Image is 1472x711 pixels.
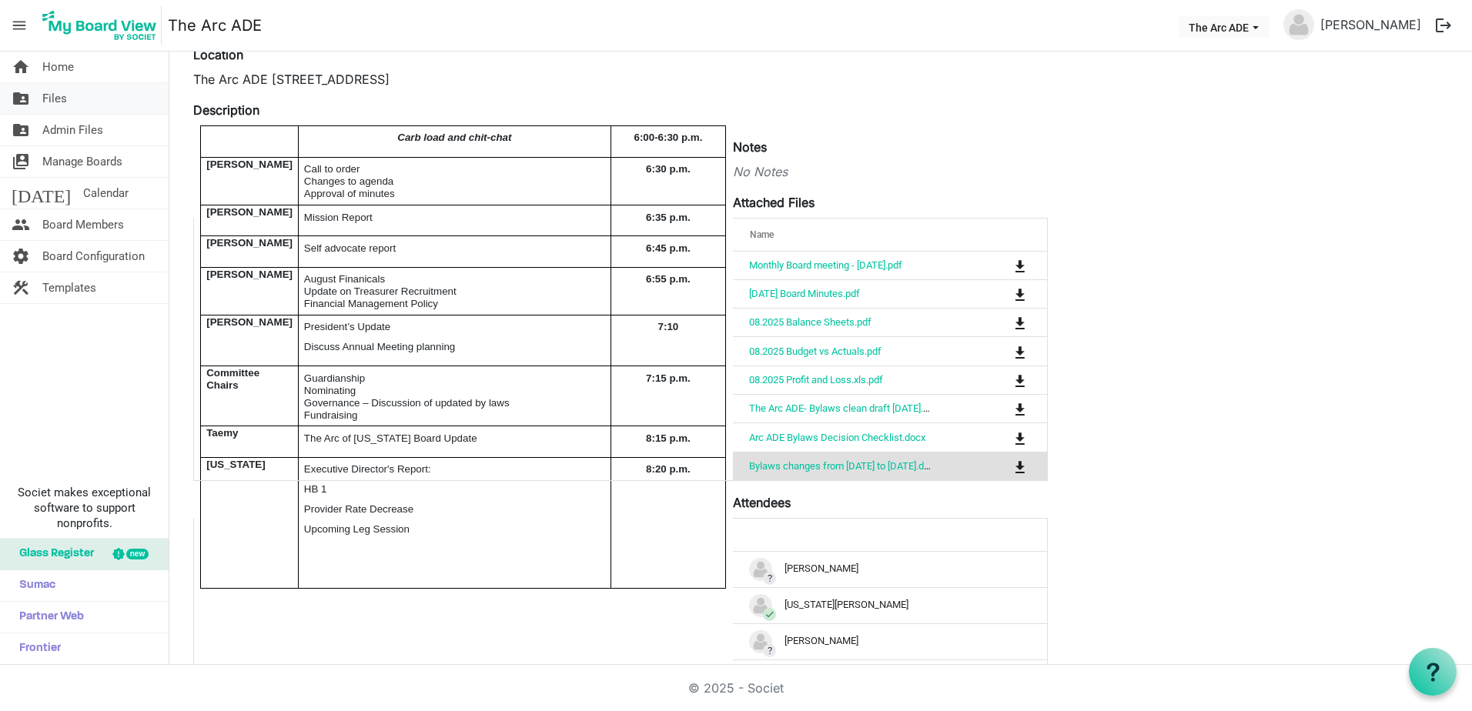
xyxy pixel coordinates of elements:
span: switch_account [12,146,30,177]
span: Manage Boards [42,146,122,177]
span: Call to order [304,163,360,175]
span: folder_shared [12,83,30,114]
img: no-profile-picture.svg [1283,9,1314,40]
span: [PERSON_NAME] [206,206,293,218]
button: Download [1009,255,1031,276]
a: © 2025 - Societ [688,680,784,696]
img: no-profile-picture.svg [749,594,772,617]
label: Description [193,101,259,119]
td: is Command column column header [951,422,1047,451]
span: Name [750,229,774,240]
span: Files [42,83,67,114]
a: 08.2025 Budget vs Actuals.pdf [749,345,882,357]
a: [DATE] Board Minutes.pdf [749,288,860,299]
a: Bylaws changes from [DATE] to [DATE].docx [749,460,939,472]
div: [US_STATE][PERSON_NAME] [749,594,1031,617]
div: No Notes [193,162,1048,181]
button: Download [1009,398,1031,419]
td: Monthly Board meeting - September 17, 2025.pdf is template cell column header Name [733,252,951,279]
button: Download [1009,312,1031,333]
a: [PERSON_NAME] [1314,9,1427,40]
td: is Command column column header [951,336,1047,365]
span: Admin Files [42,115,103,145]
span: home [12,52,30,82]
div: new [126,549,149,559]
div: The Arc ADE [STREET_ADDRESS] [193,70,1048,88]
a: My Board View Logo [38,6,168,45]
span: ? [763,572,776,585]
span: Mission Report [304,212,373,223]
td: ?Jen Malott is template cell column header [733,659,1047,696]
span: Board Configuration [42,241,145,272]
span: construction [12,272,30,303]
a: 08.2025 Balance Sheets.pdf [749,316,871,328]
span: 6:00-6:30 p.m. [634,132,702,143]
img: My Board View Logo [38,6,162,45]
span: folder_shared [12,115,30,145]
div: [PERSON_NAME] [749,558,1031,581]
img: no-profile-picture.svg [749,558,772,581]
td: Arc ADE Bylaws Decision Checklist.docx is template cell column header Name [733,422,951,451]
td: is Command column column header [951,366,1047,394]
td: 08.2025 Balance Sheets.pdf is template cell column header Name [733,308,951,336]
a: The Arc ADE- Bylaws clean draft [DATE].docx [749,402,944,414]
span: Board Members [42,209,124,240]
span: Templates [42,272,96,303]
span: Home [42,52,74,82]
span: Approval of minutes [304,188,395,199]
td: 08.2025 Budget vs Actuals.pdf is template cell column header Name [733,336,951,365]
img: no-profile-picture.svg [749,630,772,653]
span: [PERSON_NAME] [206,159,293,170]
label: Location [193,45,243,64]
span: 6:30 p.m. [646,163,691,175]
span: menu [5,11,34,40]
label: Notes [733,138,767,156]
td: 08.2025 Profit and Loss.xls.pdf is template cell column header Name [733,366,951,394]
div: [PERSON_NAME] [749,630,1031,653]
td: checkGeorgia Edson is template cell column header [733,587,1047,623]
span: Partner Web [12,602,84,633]
button: The Arc ADE dropdownbutton [1179,16,1269,38]
td: is Command column column header [951,308,1047,336]
td: ?Hollie LaGrotta is template cell column header [733,623,1047,659]
span: people [12,209,30,240]
td: is Command column column header [951,252,1047,279]
span: HB 1 [304,483,327,495]
a: Arc ADE Bylaws Decision Checklist.docx [749,432,925,443]
td: is Command column column header [951,452,1047,480]
span: Sumac [12,570,55,601]
span: settings [12,241,30,272]
span: Carb load and chit-chat [397,132,511,143]
a: 08.2025 Profit and Loss.xls.pdf [749,374,883,386]
button: Download [1009,340,1031,362]
span: Calendar [83,178,129,209]
td: ?Alison Butler is template cell column header [733,552,1047,587]
span: Frontier [12,633,61,664]
button: Download [1009,426,1031,448]
span: [DATE] [12,178,71,209]
button: Download [1009,283,1031,305]
td: 08.20.2025 Board Minutes.pdf is template cell column header Name [733,279,951,308]
a: The Arc ADE [168,10,262,41]
span: ? [763,644,776,657]
td: is Command column column header [951,394,1047,422]
button: Download [1009,456,1031,477]
span: check [763,608,776,621]
label: Attendees [733,493,791,512]
button: Download [1009,369,1031,391]
td: The Arc ADE- Bylaws clean draft Sep 2025.docx is template cell column header Name [733,394,951,422]
a: Monthly Board meeting - [DATE].pdf [749,259,902,271]
span: Provider Rate Decrease [304,503,413,515]
span: Societ makes exceptional software to support nonprofits. [7,485,162,531]
span: 6:35 p.m. [646,212,691,223]
td: is Command column column header [951,279,1047,308]
button: logout [1427,9,1460,42]
td: Bylaws changes from 2022 to 2025.docx is template cell column header Name [733,452,951,480]
span: Glass Register [12,539,94,569]
label: Attached Files [733,193,815,212]
span: Changes to agenda [304,175,393,187]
